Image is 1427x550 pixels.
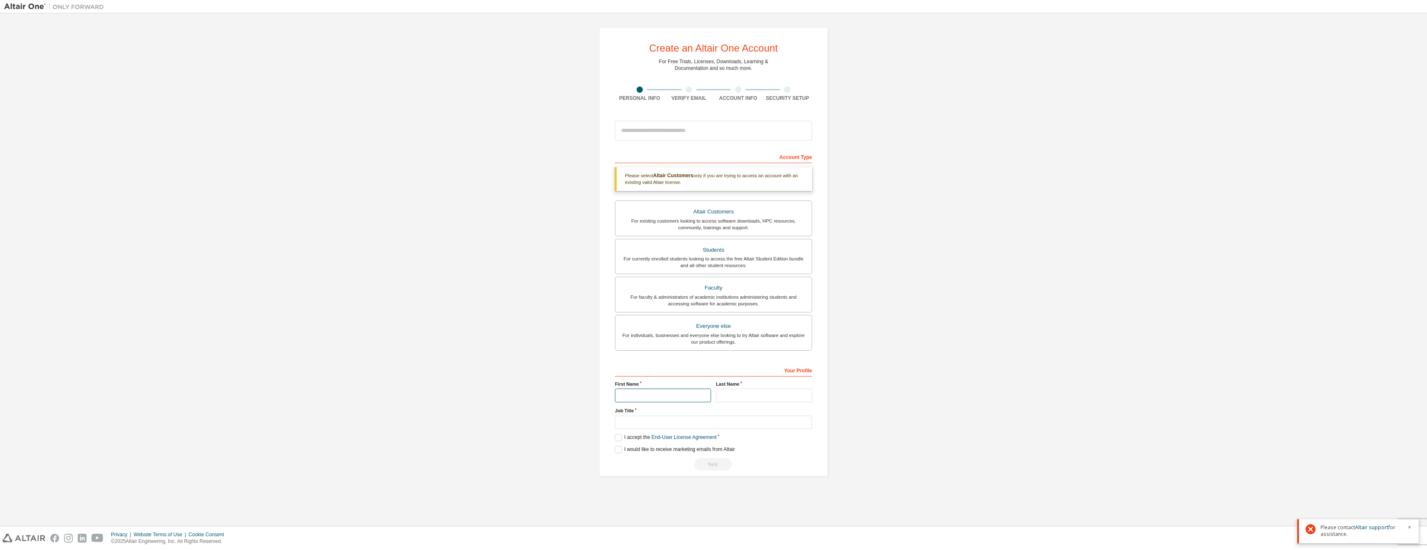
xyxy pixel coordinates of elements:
img: linkedin.svg [78,534,86,543]
div: Altair Customers [620,206,807,218]
b: Altair Customers [653,173,694,178]
div: Personal Info [615,95,664,102]
div: For individuals, businesses and everyone else looking to try Altair software and explore our prod... [620,332,807,345]
img: youtube.svg [91,534,104,543]
img: Altair One [4,2,108,11]
div: Students [620,244,807,256]
div: Privacy [111,531,133,538]
label: Job Title [615,407,812,414]
div: Please select only if you are trying to access an account with an existing valid Altair license. [615,167,812,191]
a: End-User License Agreement [652,434,717,440]
img: altair_logo.svg [2,534,45,543]
div: Create an Altair One Account [649,43,778,53]
div: For existing customers looking to access software downloads, HPC resources, community, trainings ... [620,218,807,231]
div: Security Setup [763,95,812,102]
div: For currently enrolled students looking to access the free Altair Student Edition bundle and all ... [620,255,807,269]
div: Cookie Consent [188,531,229,538]
img: facebook.svg [50,534,59,543]
div: Everyone else [620,320,807,332]
div: Read and acccept EULA to continue [615,458,812,471]
a: Altair support [1355,524,1388,531]
label: Last Name [716,381,812,387]
div: Account Type [615,150,812,163]
div: For Free Trials, Licenses, Downloads, Learning & Documentation and so much more. [659,58,768,72]
label: First Name [615,381,711,387]
label: I would like to receive marketing emails from Altair [615,446,735,453]
div: Website Terms of Use [133,531,188,538]
img: instagram.svg [64,534,73,543]
div: Account Info [713,95,763,102]
div: Faculty [620,282,807,294]
p: © 2025 Altair Engineering, Inc. All Rights Reserved. [111,538,229,545]
div: Verify Email [664,95,714,102]
label: I accept the [615,434,716,441]
span: Please contact for assistance. [1321,524,1402,538]
div: Your Profile [615,363,812,377]
div: For faculty & administrators of academic institutions administering students and accessing softwa... [620,294,807,307]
